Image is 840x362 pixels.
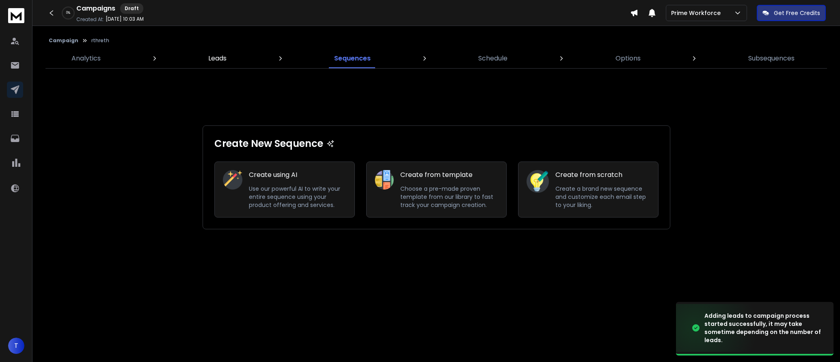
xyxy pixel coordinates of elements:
div: Adding leads to campaign process started successfully, it may take sometime depending on the numb... [704,312,824,344]
p: rthreth [91,37,109,44]
p: Leads [208,54,227,63]
img: logo [8,8,24,23]
a: Leads [203,49,231,68]
button: Get Free Credits [757,5,826,21]
button: Campaign [49,37,78,44]
a: Analytics [67,49,106,68]
a: Schedule [473,49,512,68]
button: T [8,338,24,354]
h1: Create from template [400,170,498,180]
a: Subsequences [743,49,799,68]
div: Draft [120,3,143,14]
h1: Campaigns [76,4,115,13]
p: Sequences [334,54,371,63]
p: [DATE] 10:03 AM [106,16,144,22]
p: Choose a pre-made proven template from our library to fast track your campaign creation. [400,185,498,209]
p: Get Free Credits [774,9,820,17]
img: Create using AI [223,170,242,190]
h1: Create from scratch [555,170,650,180]
p: Prime Workforce [671,9,724,17]
a: Sequences [329,49,376,68]
h1: Create using AI [249,170,346,180]
img: image [676,304,757,352]
p: 0 % [66,11,70,15]
p: Subsequences [748,54,795,63]
p: Created At: [76,16,104,23]
p: Analytics [71,54,101,63]
p: Options [615,54,641,63]
p: Create a brand new sequence and customize each email step to your liking. [555,185,650,209]
img: Create from template [375,170,394,190]
h1: Create New Sequence [214,137,659,150]
a: Options [611,49,646,68]
img: Create from scratch [527,170,549,193]
p: Schedule [478,54,507,63]
p: Use our powerful AI to write your entire sequence using your product offering and services. [249,185,346,209]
